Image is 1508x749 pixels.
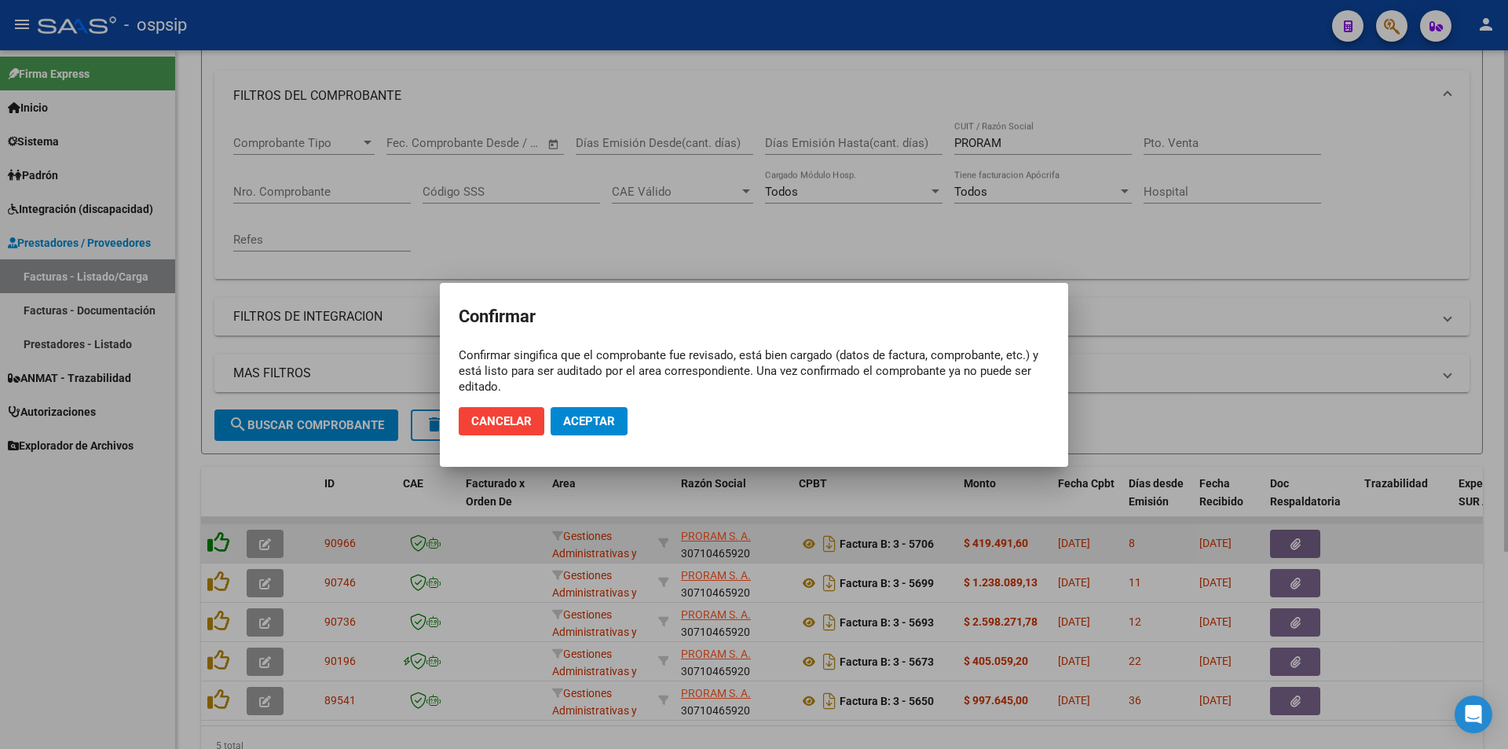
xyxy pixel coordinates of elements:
[1455,696,1492,733] div: Open Intercom Messenger
[459,347,1049,395] div: Confirmar singifica que el comprobante fue revisado, está bien cargado (datos de factura, comprob...
[471,414,532,428] span: Cancelar
[459,302,1049,332] h2: Confirmar
[459,407,544,435] button: Cancelar
[563,414,615,428] span: Aceptar
[551,407,628,435] button: Aceptar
